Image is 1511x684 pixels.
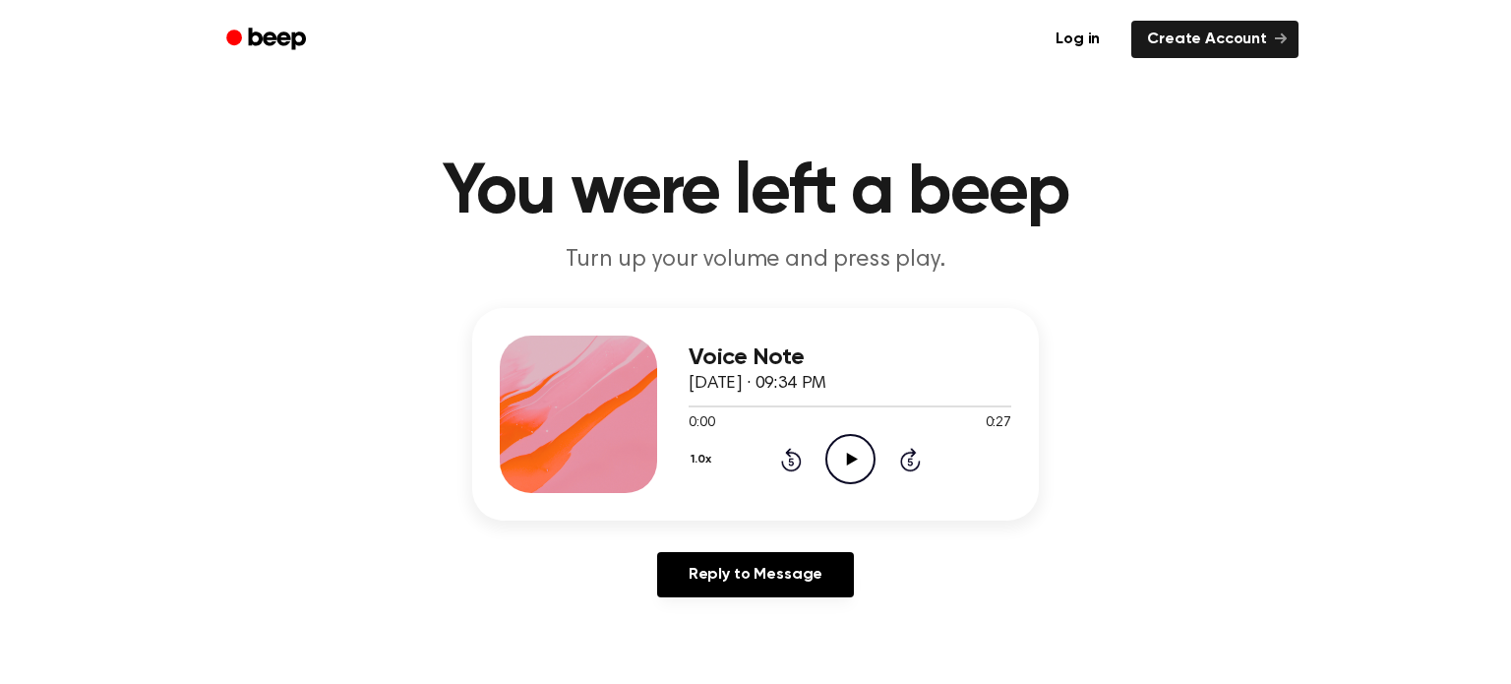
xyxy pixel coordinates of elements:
span: 0:00 [689,413,714,434]
span: 0:27 [986,413,1011,434]
a: Beep [212,21,324,59]
a: Log in [1036,17,1119,62]
a: Reply to Message [657,552,854,597]
button: 1.0x [689,443,718,476]
h3: Voice Note [689,344,1011,371]
a: Create Account [1131,21,1299,58]
h1: You were left a beep [252,157,1259,228]
p: Turn up your volume and press play. [378,244,1133,277]
span: [DATE] · 09:34 PM [689,375,826,393]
